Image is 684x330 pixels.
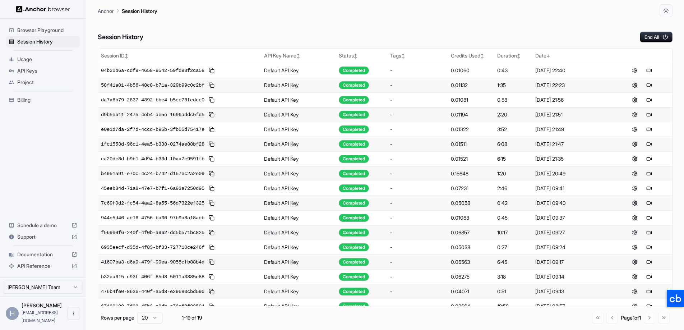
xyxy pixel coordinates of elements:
[261,151,336,166] td: Default API Key
[174,314,210,321] div: 1-19 of 19
[17,27,77,34] span: Browser Playground
[451,185,492,192] div: 0.07231
[101,258,204,266] span: 41607ba3-d6a9-479f-99ea-9055cfb88b4d
[497,288,529,295] div: 0:51
[101,273,204,280] span: b32da615-c93f-406f-85d8-5011a3885e88
[497,273,529,280] div: 3:18
[101,229,204,236] span: f569e9f6-240f-4f0b-a962-dd5b571bc825
[451,52,492,59] div: Credits Used
[517,53,521,59] span: ↕
[451,170,492,177] div: 0.15648
[390,141,445,148] div: -
[390,303,445,310] div: -
[497,229,529,236] div: 10:17
[535,214,609,221] div: [DATE] 09:37
[339,155,369,163] div: Completed
[6,36,80,47] div: Session History
[22,302,62,308] span: Hung Hoang
[535,185,609,192] div: [DATE] 09:41
[339,96,369,104] div: Completed
[261,240,336,255] td: Default API Key
[261,284,336,299] td: Default API Key
[339,184,369,192] div: Completed
[101,244,204,251] span: 6935eecf-d35d-4f83-bf33-727710ce246f
[339,125,369,133] div: Completed
[497,244,529,251] div: 0:27
[6,260,80,272] div: API Reference
[451,141,492,148] div: 0.01511
[535,258,609,266] div: [DATE] 09:17
[101,214,204,221] span: 944e5d46-ae16-4756-ba30-97b9a8a18aeb
[101,288,204,295] span: 476b4fe0-8636-440f-a5d8-e29680cbd59d
[451,126,492,133] div: 0.01322
[101,52,258,59] div: Session ID
[480,53,484,59] span: ↕
[640,32,673,42] button: End All
[101,82,204,89] span: 58f41a01-4b56-48c8-b71a-329b99c0c2bf
[497,200,529,207] div: 0:42
[451,288,492,295] div: 0.04071
[339,258,369,266] div: Completed
[339,140,369,148] div: Completed
[261,225,336,240] td: Default API Key
[101,111,204,118] span: d9b5eb11-2475-4eb4-ae5e-1696addc5fd5
[6,24,80,36] div: Browser Playground
[497,52,529,59] div: Duration
[339,243,369,251] div: Completed
[101,67,204,74] span: 04b20b6a-cdf9-4658-9542-59fd93f2ca58
[17,38,77,45] span: Session History
[535,52,609,59] div: Date
[101,170,204,177] span: b4951a91-e70c-4c24-b742-d157ec2a2e09
[390,214,445,221] div: -
[22,310,58,323] span: hung@zalos.io
[264,52,333,59] div: API Key Name
[497,126,529,133] div: 3:52
[451,303,492,310] div: 0.02664
[535,141,609,148] div: [DATE] 21:47
[390,82,445,89] div: -
[17,96,77,104] span: Billing
[546,53,550,59] span: ↓
[98,7,157,15] nav: breadcrumb
[497,141,529,148] div: 6:08
[339,214,369,222] div: Completed
[339,199,369,207] div: Completed
[621,314,641,321] div: Page 1 of 1
[101,126,204,133] span: e0e1d7da-2f7d-4ccd-b95b-3fb55d75417e
[497,82,529,89] div: 1:35
[261,122,336,137] td: Default API Key
[390,200,445,207] div: -
[497,214,529,221] div: 0:45
[6,249,80,260] div: Documentation
[451,258,492,266] div: 0.05563
[339,302,369,310] div: Completed
[535,155,609,162] div: [DATE] 21:35
[261,137,336,151] td: Default API Key
[6,307,19,320] div: H
[17,233,69,240] span: Support
[535,96,609,104] div: [DATE] 21:56
[6,220,80,231] div: Schedule a demo
[339,288,369,295] div: Completed
[390,155,445,162] div: -
[339,52,384,59] div: Status
[17,251,69,258] span: Documentation
[451,82,492,89] div: 0.01132
[497,185,529,192] div: 2:46
[451,155,492,162] div: 0.01521
[296,53,300,59] span: ↕
[451,67,492,74] div: 0.01060
[261,255,336,269] td: Default API Key
[261,107,336,122] td: Default API Key
[535,288,609,295] div: [DATE] 09:13
[261,78,336,92] td: Default API Key
[535,170,609,177] div: [DATE] 20:49
[451,229,492,236] div: 0.06857
[451,273,492,280] div: 0.06275
[339,111,369,119] div: Completed
[261,166,336,181] td: Default API Key
[17,79,77,86] span: Project
[261,196,336,210] td: Default API Key
[339,81,369,89] div: Completed
[17,67,77,74] span: API Keys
